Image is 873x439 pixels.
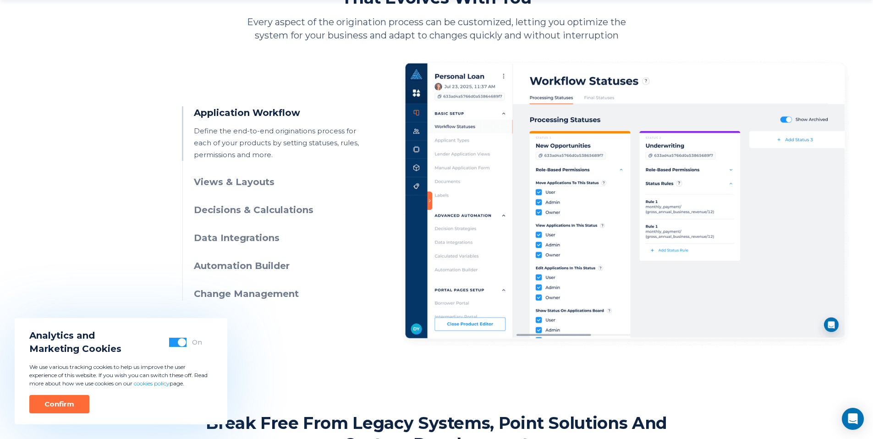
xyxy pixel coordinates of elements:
a: cookies policy [134,380,170,387]
p: Every aspect of the origination process can be customized, letting you optimize the system for yo... [237,16,636,42]
h3: Data Integrations [194,231,360,245]
div: On [192,338,202,347]
button: Confirm [29,395,89,413]
h3: Decisions & Calculations [194,203,360,217]
p: Define the end-to-end originations process for each of your products by setting statuses, rules, ... [194,125,360,161]
h3: Application Workflow [194,106,360,120]
h3: Change Management [194,287,360,301]
div: Confirm [44,400,74,409]
span: Analytics and [29,329,121,342]
h3: Views & Layouts [194,176,360,189]
p: We use various tracking cookies to help us improve the user experience of this website. If you wi... [29,363,213,388]
img: Application Workflow [401,59,850,348]
h3: Automation Builder [194,259,360,273]
div: Open Intercom Messenger [842,408,864,430]
span: Marketing Cookies [29,342,121,356]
